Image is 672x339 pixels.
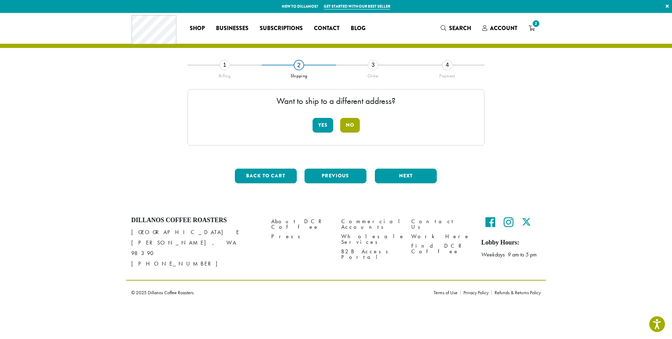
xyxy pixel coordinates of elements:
[460,290,491,295] a: Privacy Policy
[434,290,460,295] a: Terms of Use
[131,227,261,269] p: [GEOGRAPHIC_DATA] E [PERSON_NAME], WA 98390 [PHONE_NUMBER]
[294,60,304,70] div: 2
[442,60,453,70] div: 4
[351,24,365,33] span: Blog
[449,24,471,32] span: Search
[131,290,423,295] p: © 2025 Dillanos Coffee Roasters.
[304,169,366,183] button: Previous
[190,24,205,33] span: Shop
[411,241,471,256] a: Find DCR Coffee
[260,24,303,33] span: Subscriptions
[340,118,360,133] button: No
[341,247,401,262] a: B2B Access Portal
[411,217,471,232] a: Contact Us
[262,70,336,79] div: Shipping
[184,23,210,34] a: Shop
[368,60,378,70] div: 3
[481,239,541,247] h5: Lobby Hours:
[314,24,339,33] span: Contact
[219,60,230,70] div: 1
[235,169,297,183] button: Back to cart
[324,3,390,9] a: Get started with our best seller
[410,70,484,79] div: Payment
[188,70,262,79] div: Billing
[313,118,333,133] button: Yes
[490,24,517,32] span: Account
[336,70,410,79] div: Order
[216,24,248,33] span: Businesses
[271,217,331,232] a: About DCR Coffee
[481,251,537,258] em: Weekdays 9 am to 5 pm
[435,22,477,34] a: Search
[375,169,437,183] button: Next
[341,217,401,232] a: Commercial Accounts
[195,97,477,105] p: Want to ship to a different address?
[271,232,331,241] a: Press
[131,217,261,224] h4: Dillanos Coffee Roasters
[411,232,471,241] a: Work Here
[341,232,401,247] a: Wholesale Services
[491,290,541,295] a: Refunds & Returns Policy
[531,19,541,28] span: 2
